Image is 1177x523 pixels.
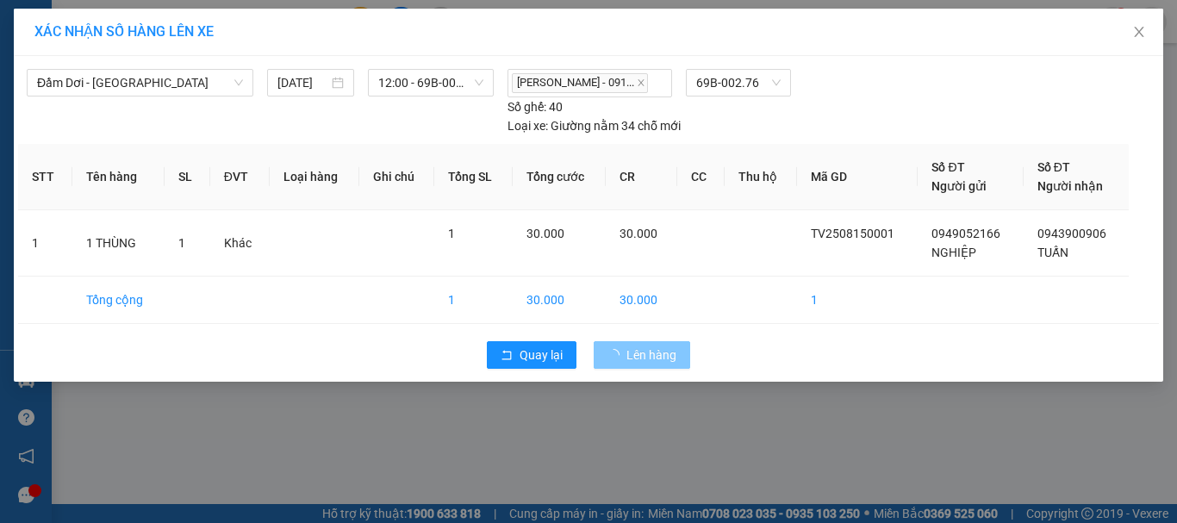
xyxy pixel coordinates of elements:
[677,144,725,210] th: CC
[210,210,271,277] td: Khác
[513,277,606,324] td: 30.000
[620,227,657,240] span: 30.000
[270,144,359,210] th: Loại hàng
[277,73,327,92] input: 15/08/2025
[178,236,185,250] span: 1
[725,144,797,210] th: Thu hộ
[72,144,165,210] th: Tên hàng
[637,78,645,87] span: close
[72,210,165,277] td: 1 THÙNG
[1132,25,1146,39] span: close
[606,277,677,324] td: 30.000
[72,277,165,324] td: Tổng cộng
[512,73,648,93] span: [PERSON_NAME] - 091...
[34,23,214,40] span: XÁC NHẬN SỐ HÀNG LÊN XE
[606,144,677,210] th: CR
[37,70,243,96] span: Đầm Dơi - Sài Gòn
[931,227,1000,240] span: 0949052166
[359,144,434,210] th: Ghi chú
[520,346,563,364] span: Quay lại
[1037,179,1103,193] span: Người nhận
[210,144,271,210] th: ĐVT
[378,70,484,96] span: 12:00 - 69B-002.76
[513,144,606,210] th: Tổng cước
[696,70,781,96] span: 69B-002.76
[18,210,72,277] td: 1
[811,227,894,240] span: TV2508150001
[434,277,513,324] td: 1
[931,179,987,193] span: Người gửi
[165,144,209,210] th: SL
[626,346,676,364] span: Lên hàng
[18,144,72,210] th: STT
[1037,160,1070,174] span: Số ĐT
[434,144,513,210] th: Tổng SL
[607,349,626,361] span: loading
[526,227,564,240] span: 30.000
[508,116,681,135] div: Giường nằm 34 chỗ mới
[594,341,690,369] button: Lên hàng
[508,97,563,116] div: 40
[797,144,919,210] th: Mã GD
[501,349,513,363] span: rollback
[931,246,976,259] span: NGHIỆP
[797,277,919,324] td: 1
[508,116,548,135] span: Loại xe:
[508,97,546,116] span: Số ghế:
[1115,9,1163,57] button: Close
[1037,227,1106,240] span: 0943900906
[1037,246,1068,259] span: TUẤN
[448,227,455,240] span: 1
[931,160,964,174] span: Số ĐT
[487,341,576,369] button: rollbackQuay lại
